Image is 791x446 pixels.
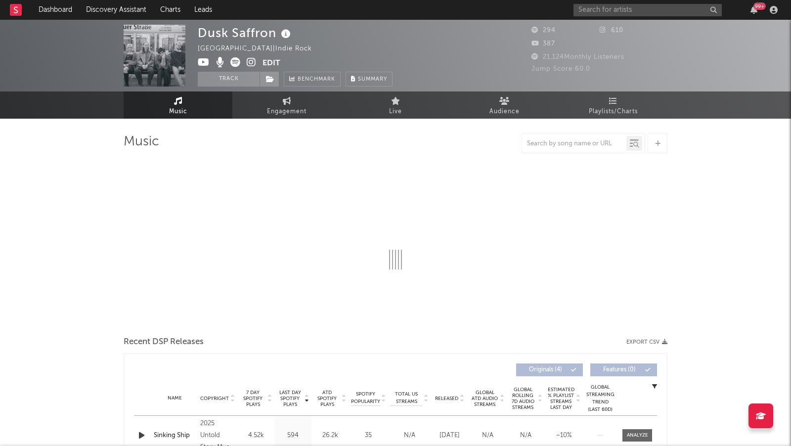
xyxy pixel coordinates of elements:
button: Summary [346,72,393,87]
span: Copyright [200,396,229,401]
input: Search for artists [573,4,722,16]
a: Sinking Ship [154,431,195,441]
div: N/A [471,431,504,441]
span: 7 Day Spotify Plays [240,390,266,407]
span: Music [169,106,187,118]
span: Jump Score: 60.0 [531,66,590,72]
span: Estimated % Playlist Streams Last Day [547,387,574,410]
span: Originals ( 4 ) [523,367,568,373]
span: Summary [358,77,387,82]
div: [GEOGRAPHIC_DATA] | Indie Rock [198,43,323,55]
span: Features ( 0 ) [597,367,642,373]
span: 387 [531,41,555,47]
div: [DATE] [433,431,466,441]
button: Edit [263,57,280,70]
span: Audience [489,106,520,118]
a: Live [341,91,450,119]
span: Global Rolling 7D Audio Streams [509,387,536,410]
a: Music [124,91,232,119]
div: 99 + [753,2,766,10]
span: Live [389,106,402,118]
div: ~ 10 % [547,431,580,441]
button: Features(0) [590,363,657,376]
div: N/A [391,431,428,441]
span: Spotify Popularity [351,391,380,405]
div: Global Streaming Trend (Last 60D) [585,384,615,413]
span: 610 [600,27,623,34]
button: Export CSV [626,339,667,345]
span: Released [435,396,458,401]
span: 21,124 Monthly Listeners [531,54,624,60]
span: Playlists/Charts [589,106,638,118]
span: Recent DSP Releases [124,336,204,348]
input: Search by song name or URL [522,140,626,148]
a: Benchmark [284,72,341,87]
button: 99+ [750,6,757,14]
button: Originals(4) [516,363,583,376]
div: Name [154,395,195,402]
button: Track [198,72,260,87]
div: N/A [509,431,542,441]
span: Engagement [267,106,307,118]
div: Dusk Saffron [198,25,293,41]
div: 35 [351,431,386,441]
div: 4.52k [240,431,272,441]
a: Playlists/Charts [559,91,667,119]
a: Engagement [232,91,341,119]
span: Benchmark [298,74,335,86]
span: ATD Spotify Plays [314,390,340,407]
span: Total US Streams [391,391,422,405]
span: Global ATD Audio Streams [471,390,498,407]
div: 26.2k [314,431,346,441]
div: 594 [277,431,309,441]
span: Last Day Spotify Plays [277,390,303,407]
span: 294 [531,27,556,34]
a: Audience [450,91,559,119]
